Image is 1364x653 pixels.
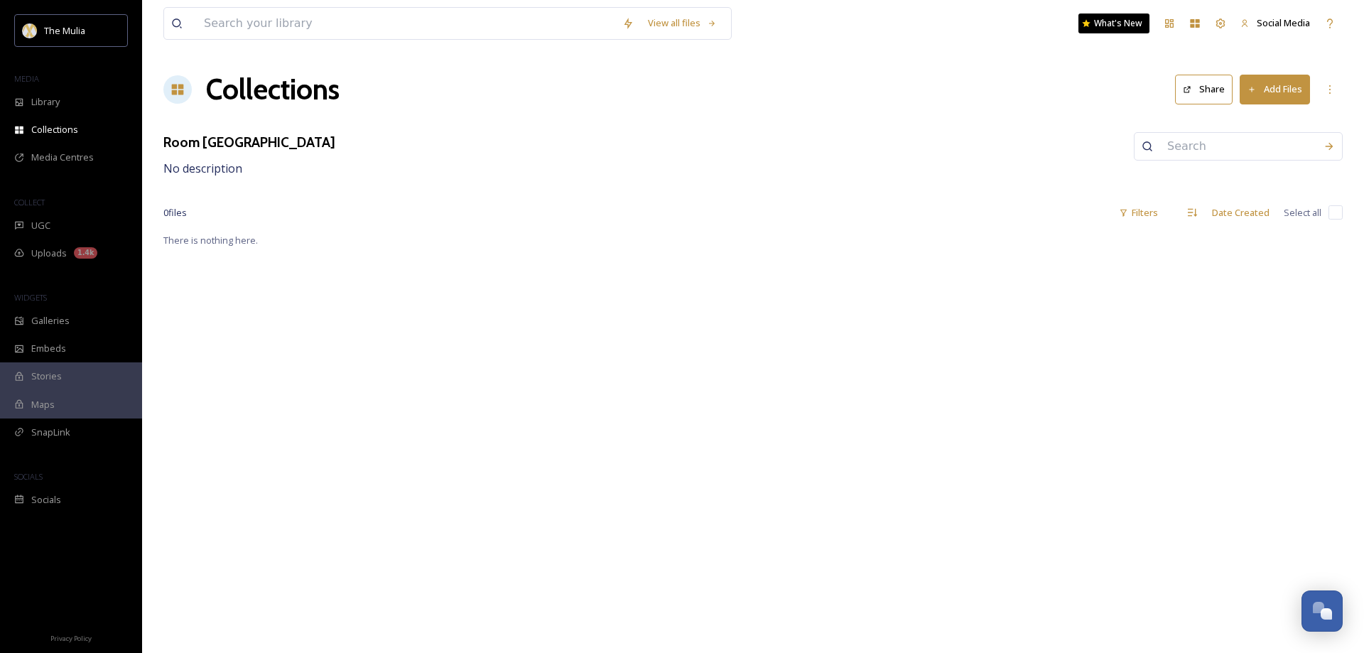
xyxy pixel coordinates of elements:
[31,247,67,260] span: Uploads
[1257,16,1310,29] span: Social Media
[1175,75,1233,104] button: Share
[163,206,187,220] span: 0 file s
[163,234,1343,247] span: There is nothing here.
[163,132,335,153] h3: Room [GEOGRAPHIC_DATA]
[31,123,78,136] span: Collections
[14,197,45,207] span: COLLECT
[31,369,62,383] span: Stories
[1301,590,1343,632] button: Open Chat
[14,471,43,482] span: SOCIALS
[31,342,66,355] span: Embeds
[1205,199,1277,227] div: Date Created
[23,23,37,38] img: mulia_logo.png
[14,73,39,84] span: MEDIA
[641,9,724,37] a: View all files
[31,219,50,232] span: UGC
[31,95,60,109] span: Library
[1240,75,1310,104] button: Add Files
[74,247,97,259] div: 1.4k
[1078,14,1149,33] a: What's New
[163,161,242,176] span: No description
[50,629,92,646] a: Privacy Policy
[31,398,55,411] span: Maps
[197,8,615,39] input: Search your library
[206,68,340,111] a: Collections
[31,426,70,439] span: SnapLink
[1233,9,1317,37] a: Social Media
[50,634,92,643] span: Privacy Policy
[31,493,61,507] span: Socials
[31,151,94,164] span: Media Centres
[14,292,47,303] span: WIDGETS
[1160,131,1316,162] input: Search
[1284,206,1321,220] span: Select all
[31,314,70,328] span: Galleries
[1112,199,1165,227] div: Filters
[44,24,85,37] span: The Mulia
